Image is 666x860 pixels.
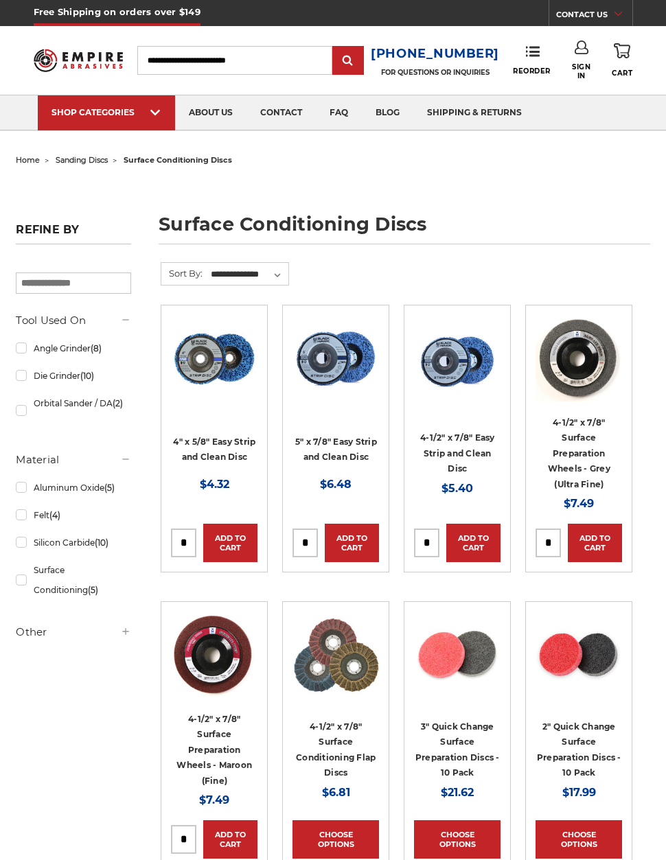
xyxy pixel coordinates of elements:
[203,820,257,859] a: Add to Cart
[16,223,131,244] h5: Refine by
[16,155,40,165] a: home
[612,40,632,80] a: Cart
[16,391,131,430] a: Orbital Sander / DA
[536,612,622,698] img: 2 inch surface preparation discs
[295,437,377,463] a: 5" x 7/8" Easy Strip and Clean Disc
[91,343,102,353] span: (8)
[16,531,131,555] a: Silicon Carbide
[292,612,379,698] a: Scotch brite flap discs
[199,793,229,806] span: $7.49
[16,624,131,640] h5: Other
[176,714,252,786] a: 4-1/2" x 7/8" Surface Preparation Wheels - Maroon (Fine)
[200,478,229,491] span: $4.32
[562,786,596,799] span: $17.99
[414,820,501,859] a: Choose Options
[292,614,379,698] img: Scotch brite flap discs
[16,452,131,468] h5: Material
[569,62,593,80] span: Sign In
[536,315,622,402] img: Gray Surface Prep Disc
[513,67,551,75] span: Reorder
[320,478,352,491] span: $6.48
[536,820,622,859] a: Choose Options
[420,432,495,474] a: 4-1/2" x 7/8" Easy Strip and Clean Disc
[16,336,131,360] a: Angle Grinder
[414,315,501,402] a: 4-1/2" x 7/8" Easy Strip and Clean Disc
[16,476,131,500] a: Aluminum Oxide
[209,264,288,285] select: Sort By:
[414,612,501,698] img: 3 inch surface preparation discs
[171,315,257,402] img: 4" x 5/8" easy strip and clean discs
[159,215,650,244] h1: surface conditioning discs
[371,44,499,64] a: [PHONE_NUMBER]
[203,524,257,562] a: Add to Cart
[362,95,413,130] a: blog
[56,155,108,165] a: sanding discs
[16,364,131,388] a: Die Grinder
[246,95,316,130] a: contact
[414,321,501,402] img: 4-1/2" x 7/8" Easy Strip and Clean Disc
[113,398,123,408] span: (2)
[325,524,379,562] a: Add to Cart
[334,47,362,75] input: Submit
[441,482,473,495] span: $5.40
[292,315,379,402] img: blue clean and strip disc
[104,483,115,493] span: (5)
[16,312,131,329] h5: Tool Used On
[612,69,632,78] span: Cart
[556,7,632,26] a: CONTACT US
[564,497,594,510] span: $7.49
[80,371,94,381] span: (10)
[441,786,474,799] span: $21.62
[568,524,622,562] a: Add to Cart
[413,95,536,130] a: shipping & returns
[49,510,60,520] span: (4)
[175,95,246,130] a: about us
[95,537,108,548] span: (10)
[292,820,379,859] a: Choose Options
[513,45,551,75] a: Reorder
[173,437,255,463] a: 4" x 5/8" Easy Strip and Clean Disc
[16,558,131,602] a: Surface Conditioning
[446,524,501,562] a: Add to Cart
[34,43,123,78] img: Empire Abrasives
[322,786,350,799] span: $6.81
[171,612,257,698] img: Maroon Surface Prep Disc
[51,107,161,117] div: SHOP CATEGORIES
[296,721,376,778] a: 4-1/2" x 7/8" Surface Conditioning Flap Discs
[415,721,500,778] a: 3" Quick Change Surface Preparation Discs - 10 Pack
[161,263,203,283] label: Sort By:
[124,155,232,165] span: surface conditioning discs
[371,68,499,77] p: FOR QUESTIONS OR INQUIRIES
[16,503,131,527] a: Felt
[548,417,610,489] a: 4-1/2" x 7/8" Surface Preparation Wheels - Grey (Ultra Fine)
[537,721,621,778] a: 2" Quick Change Surface Preparation Discs - 10 Pack
[88,585,98,595] span: (5)
[316,95,362,130] a: faq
